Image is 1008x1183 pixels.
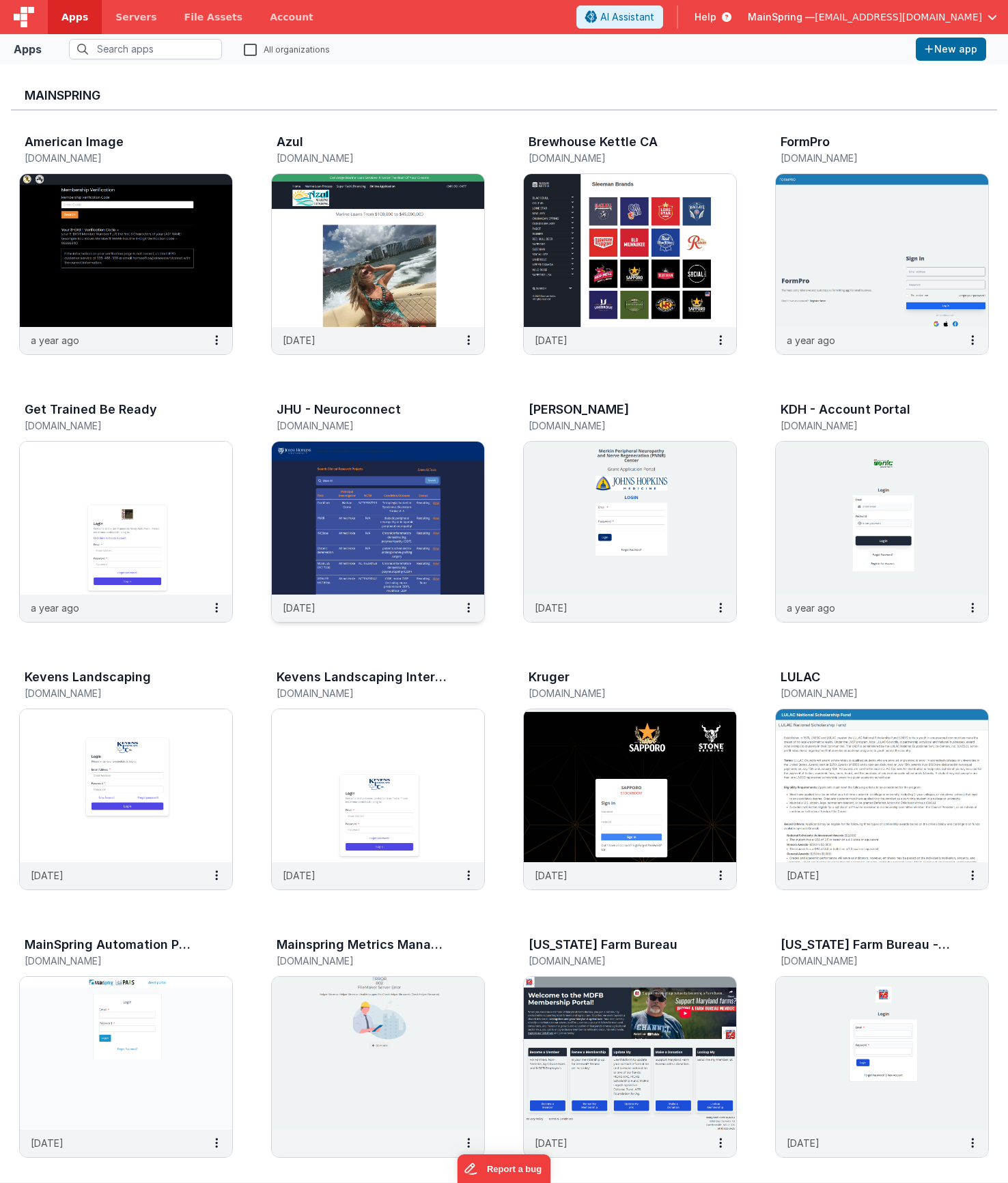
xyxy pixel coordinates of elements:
[529,135,658,149] h3: Brewhouse Kettle CA
[695,10,716,24] span: Help
[277,688,451,698] h5: [DOMAIN_NAME]
[61,10,88,24] span: Apps
[787,1136,820,1150] p: [DATE]
[25,153,199,163] h5: [DOMAIN_NAME]
[781,153,955,163] h5: [DOMAIN_NAME]
[244,42,330,55] label: All organizations
[283,868,316,883] p: [DATE]
[31,333,79,347] p: a year ago
[529,153,703,163] h5: [DOMAIN_NAME]
[277,670,447,684] h3: Kevens Landscaping Internal
[535,601,568,615] p: [DATE]
[535,333,568,347] p: [DATE]
[25,421,199,431] h5: [DOMAIN_NAME]
[748,10,997,24] button: MainSpring — [EMAIL_ADDRESS][DOMAIN_NAME]
[25,670,151,684] h3: Kevens Landscaping
[31,1136,64,1150] p: [DATE]
[69,39,222,59] input: Search apps
[529,956,703,966] h5: [DOMAIN_NAME]
[25,89,983,102] h3: MainSpring
[25,688,199,698] h5: [DOMAIN_NAME]
[576,5,663,29] button: AI Assistant
[31,601,79,615] p: a year ago
[25,938,195,952] h3: MainSpring Automation Portal
[535,868,568,883] p: [DATE]
[529,421,703,431] h5: [DOMAIN_NAME]
[529,688,703,698] h5: [DOMAIN_NAME]
[25,403,157,416] h3: Get Trained Be Ready
[277,403,401,416] h3: JHU - Neuroconnect
[781,403,910,416] h3: KDH - Account Portal
[14,41,42,57] div: Apps
[277,135,303,149] h3: Azul
[748,10,815,24] span: MainSpring —
[25,956,199,966] h5: [DOMAIN_NAME]
[25,135,124,149] h3: American Image
[787,868,820,883] p: [DATE]
[31,868,64,883] p: [DATE]
[787,601,835,615] p: a year ago
[529,670,570,684] h3: Kruger
[815,10,982,24] span: [EMAIL_ADDRESS][DOMAIN_NAME]
[458,1154,551,1183] iframe: Marker.io feedback button
[600,10,654,24] span: AI Assistant
[781,421,955,431] h5: [DOMAIN_NAME]
[277,153,451,163] h5: [DOMAIN_NAME]
[283,333,316,347] p: [DATE]
[277,956,451,966] h5: [DOMAIN_NAME]
[184,10,243,24] span: File Assets
[781,956,955,966] h5: [DOMAIN_NAME]
[781,135,830,149] h3: FormPro
[115,10,156,24] span: Servers
[535,1136,568,1150] p: [DATE]
[781,688,955,698] h5: [DOMAIN_NAME]
[781,670,820,684] h3: LULAC
[781,938,951,952] h3: [US_STATE] Farm Bureau - The Grain Bin
[916,38,986,61] button: New app
[277,421,451,431] h5: [DOMAIN_NAME]
[277,938,447,952] h3: Mainspring Metrics Manager
[529,403,629,416] h3: [PERSON_NAME]
[283,601,316,615] p: [DATE]
[529,938,677,952] h3: [US_STATE] Farm Bureau
[787,333,835,347] p: a year ago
